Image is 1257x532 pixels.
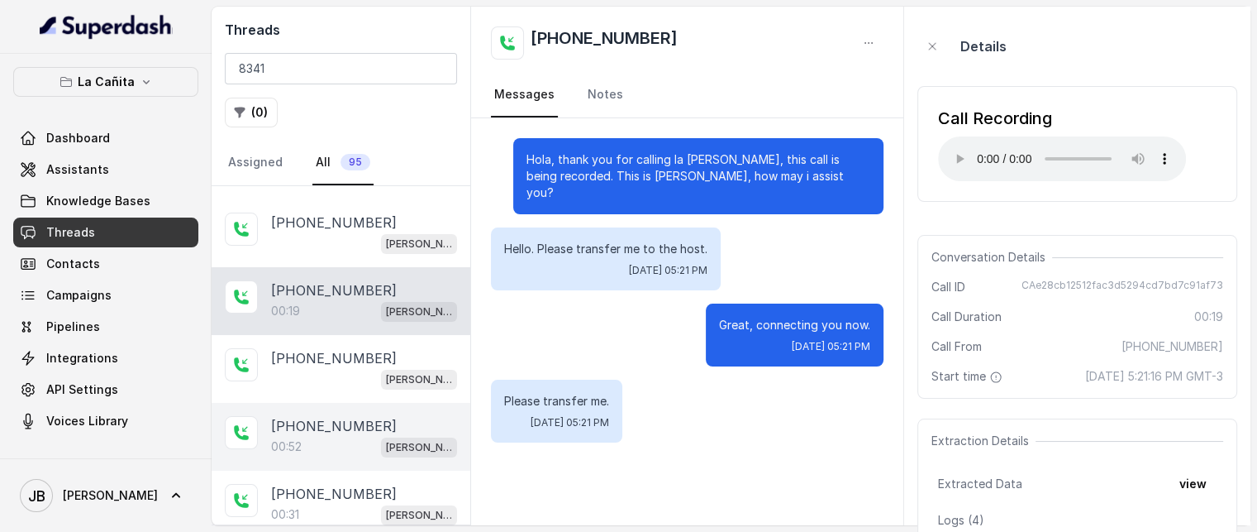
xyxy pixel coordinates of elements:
a: Dashboard [13,123,198,153]
button: view [1169,469,1217,499]
p: [PHONE_NUMBER] [271,348,397,368]
a: Voices Library [13,406,198,436]
a: Threads [13,218,198,247]
a: Contacts [13,249,198,279]
nav: Tabs [225,141,457,185]
span: [DATE] 05:21 PM [629,264,707,277]
a: Pipelines [13,312,198,342]
span: Extracted Data [938,476,1022,492]
audio: Your browser does not support the audio element. [938,137,1186,181]
a: Messages [491,73,558,117]
img: light.svg [40,13,173,40]
p: Please transfer me. [504,393,609,410]
span: Threads [46,224,95,241]
span: [PHONE_NUMBER] [1121,338,1223,355]
span: Dashboard [46,130,110,146]
p: [PERSON_NAME] [386,236,452,252]
button: La Cañita [13,67,198,97]
p: [PHONE_NUMBER] [271,484,397,504]
span: 00:19 [1194,309,1223,325]
span: [DATE] 05:21 PM [531,416,609,429]
input: Search by Call ID or Phone Number [225,53,457,84]
p: Great, connecting you now. [719,317,870,333]
button: (0) [225,98,278,127]
span: API Settings [46,381,118,398]
a: [PERSON_NAME] [13,472,198,519]
p: Hola, thank you for calling la [PERSON_NAME], this call is being recorded. This is [PERSON_NAME],... [526,151,870,201]
span: [DATE] 5:21:16 PM GMT-3 [1085,368,1223,385]
p: 00:52 [271,439,302,455]
a: Assistants [13,155,198,185]
p: Details [960,36,1007,56]
span: Contacts [46,256,100,272]
span: 95 [340,154,370,170]
p: La Cañita [78,72,135,92]
span: Voices Library [46,413,128,429]
p: [PERSON_NAME] [386,507,452,524]
p: 00:31 [271,506,299,523]
p: [PHONE_NUMBER] [271,280,397,300]
span: Start time [931,368,1006,385]
div: Call Recording [938,107,1186,130]
span: Pipelines [46,319,100,335]
span: Integrations [46,350,118,367]
span: Campaigns [46,287,112,304]
a: All95 [312,141,374,185]
p: Logs ( 4 ) [938,512,1217,529]
h2: [PHONE_NUMBER] [531,26,678,60]
p: [PERSON_NAME] [386,439,452,456]
a: Integrations [13,343,198,373]
p: [PHONE_NUMBER] [271,213,397,232]
span: [DATE] 05:21 PM [792,340,870,353]
span: Call Duration [931,309,1002,325]
p: [PERSON_NAME] [386,304,452,320]
text: JB [28,487,45,505]
span: Assistants [46,161,109,178]
span: Call ID [931,279,965,295]
p: [PHONE_NUMBER] [271,416,397,436]
a: Notes [584,73,626,117]
a: Assigned [225,141,286,185]
span: CAe28cb12512fac3d5294cd7bd7c91af73 [1021,279,1223,295]
h2: Threads [225,20,457,40]
span: Conversation Details [931,249,1052,266]
a: API Settings [13,375,198,405]
p: [PERSON_NAME] [386,371,452,388]
span: [PERSON_NAME] [63,487,158,504]
span: Knowledge Bases [46,193,150,209]
span: Call From [931,338,982,355]
nav: Tabs [491,73,883,117]
span: Extraction Details [931,433,1036,449]
p: 00:19 [271,303,300,319]
p: Hello. Please transfer me to the host. [504,241,707,257]
a: Campaigns [13,280,198,310]
a: Knowledge Bases [13,186,198,216]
